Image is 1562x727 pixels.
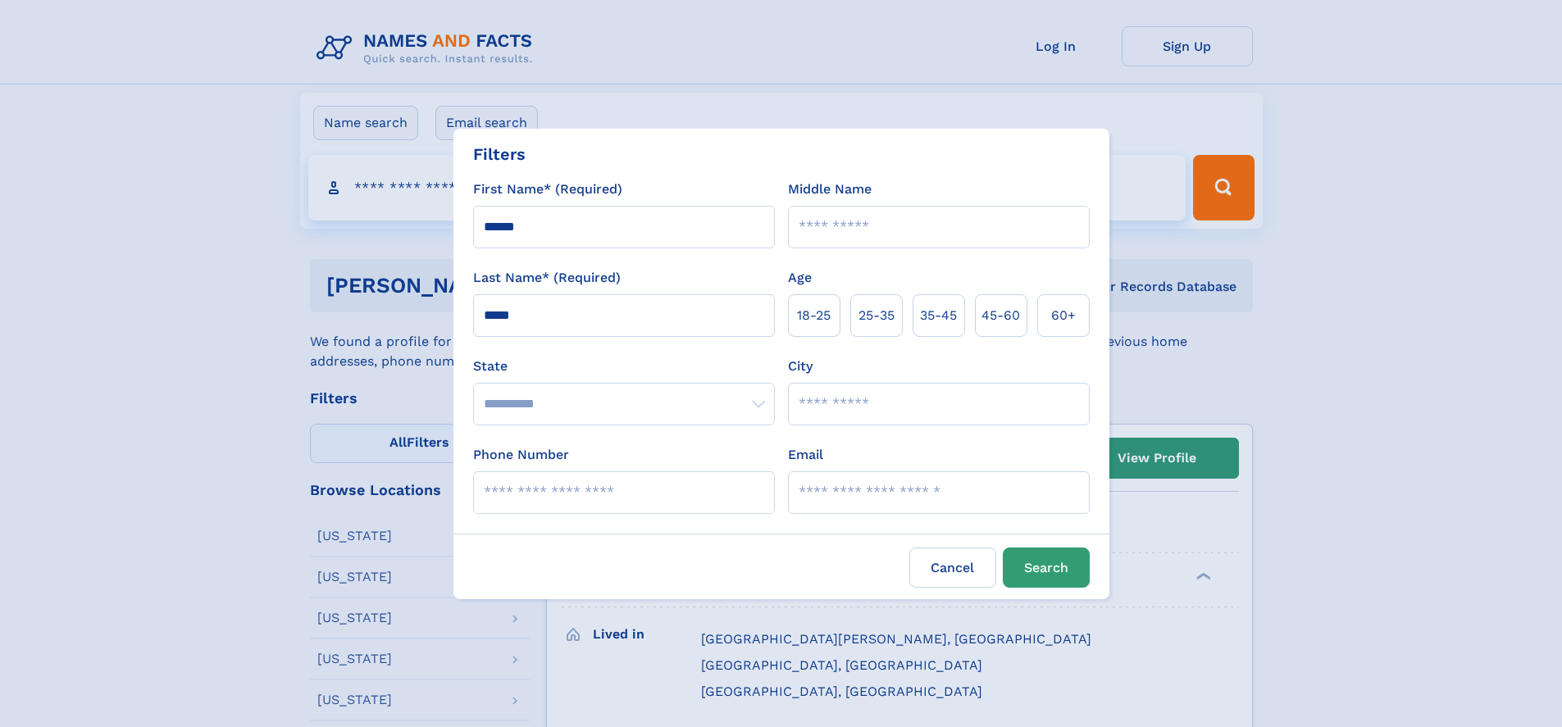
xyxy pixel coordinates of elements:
button: Search [1003,548,1090,588]
div: Filters [473,142,526,166]
span: 35‑45 [920,306,957,325]
label: City [788,357,813,376]
label: Phone Number [473,445,569,465]
label: Email [788,445,823,465]
label: State [473,357,775,376]
span: 60+ [1051,306,1076,325]
label: Middle Name [788,179,872,199]
label: First Name* (Required) [473,179,622,199]
label: Last Name* (Required) [473,268,621,288]
span: 45‑60 [981,306,1020,325]
label: Age [788,268,812,288]
label: Cancel [909,548,996,588]
span: 18‑25 [797,306,831,325]
span: 25‑35 [858,306,895,325]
